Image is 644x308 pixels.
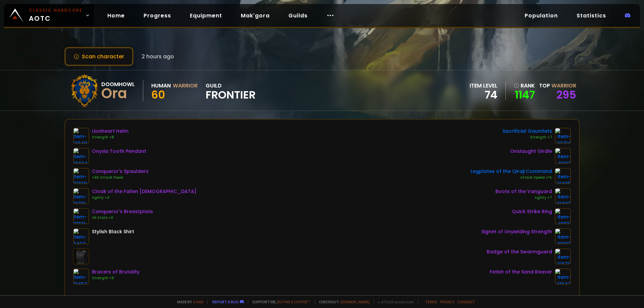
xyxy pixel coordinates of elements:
[539,81,576,90] div: Top
[470,81,497,90] div: item level
[283,9,313,22] a: Guilds
[495,188,552,195] div: Boots of the Vanguard
[173,299,203,304] span: Made by
[73,128,89,144] img: item-12640
[502,135,552,140] div: Strength +7
[514,90,535,100] a: 1147
[555,208,571,224] img: item-18821
[92,208,153,215] div: Conqueror's Breastplate
[29,7,83,23] span: AOTC
[556,87,576,102] a: 295
[92,175,149,180] div: +30 Attack Power
[101,80,135,88] div: Doomhowl
[481,228,552,235] div: Signet of Unyielding Strength
[440,299,454,304] a: Privacy
[471,175,552,180] div: Attack Speed +1%
[73,188,89,204] img: item-21710
[555,268,571,285] img: item-21647
[73,208,89,224] img: item-21331
[92,148,146,155] div: Onyxia Tooth Pendant
[235,9,275,22] a: Mak'gora
[29,7,83,13] small: Classic Hardcore
[4,4,94,27] a: Classic HardcoreAOTC
[142,52,174,61] span: 2 hours ago
[512,208,552,215] div: Quick Strike Ring
[212,299,238,304] a: Report a bug
[184,9,227,22] a: Equipment
[551,82,576,89] span: Warrior
[193,299,203,304] a: a fan
[502,128,552,135] div: Sacrificial Gauntlets
[470,90,497,100] div: 74
[92,228,134,235] div: Stylish Black Shirt
[92,128,128,135] div: Lionheart Helm
[340,299,370,304] a: [DOMAIN_NAME]
[555,228,571,244] img: item-21393
[490,268,552,275] div: Fetish of the Sand Reaver
[92,168,149,175] div: Conqueror's Spaulders
[92,275,140,281] div: Strength +9
[571,9,611,22] a: Statistics
[102,9,130,22] a: Home
[101,88,135,99] div: Ora
[514,81,535,90] div: rank
[73,168,89,184] img: item-21330
[173,81,198,90] div: Warrior
[92,215,153,221] div: All Stats +3
[555,148,571,164] img: item-19137
[73,148,89,164] img: item-18404
[315,299,370,304] span: Checkout
[555,128,571,144] img: item-22714
[519,9,563,22] a: Population
[457,299,475,304] a: Consent
[151,81,171,90] div: Human
[487,248,552,255] div: Badge of the Swarmguard
[555,188,571,204] img: item-21493
[206,90,256,100] span: Frontier
[555,248,571,264] img: item-21670
[206,81,256,100] div: guild
[510,148,552,155] div: Onslaught Girdle
[138,9,176,22] a: Progress
[471,168,552,175] div: Legplates of the Qiraji Command
[73,228,89,244] img: item-3427
[92,135,128,140] div: Strength +8
[495,195,552,200] div: Agility +7
[555,168,571,184] img: item-21495
[374,299,414,304] span: v. d752d5 - production
[92,268,140,275] div: Bracers of Brutality
[277,299,311,304] a: Buy me a coffee
[425,299,437,304] a: Terms
[92,188,197,195] div: Cloak of the Fallen [DEMOGRAPHIC_DATA]
[92,195,197,200] div: Agility +3
[64,47,133,66] button: Scan character
[73,268,89,285] img: item-21457
[151,87,165,102] span: 60
[248,299,311,304] span: Support me,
